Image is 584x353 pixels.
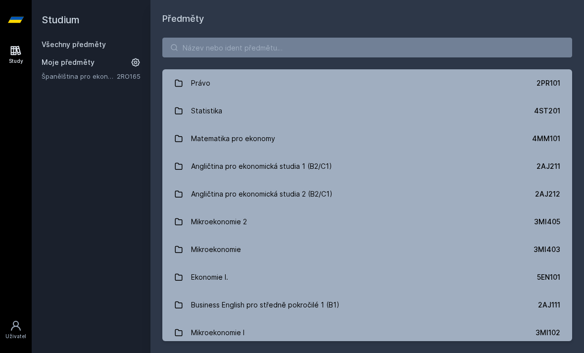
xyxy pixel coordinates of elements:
[117,72,141,80] a: 2RO165
[5,333,26,340] div: Uživatel
[534,217,560,227] div: 3MI405
[42,40,106,49] a: Všechny předměty
[191,184,333,204] div: Angličtina pro ekonomická studia 2 (B2/C1)
[191,73,210,93] div: Právo
[534,106,560,116] div: 4ST201
[191,156,332,176] div: Angličtina pro ekonomická studia 1 (B2/C1)
[191,212,247,232] div: Mikroekonomie 2
[9,57,23,65] div: Study
[191,295,340,315] div: Business English pro středně pokročilé 1 (B1)
[537,272,560,282] div: 5EN101
[191,101,222,121] div: Statistika
[162,236,572,263] a: Mikroekonomie 3MI403
[535,189,560,199] div: 2AJ212
[534,245,560,254] div: 3MI403
[2,315,30,345] a: Uživatel
[162,319,572,347] a: Mikroekonomie I 3MI102
[42,71,117,81] a: Španělština pro ekonomy - středně pokročilá úroveň 1 (A2/B1)
[162,125,572,152] a: Matematika pro ekonomy 4MM101
[162,263,572,291] a: Ekonomie I. 5EN101
[162,38,572,57] input: Název nebo ident předmětu…
[162,180,572,208] a: Angličtina pro ekonomická studia 2 (B2/C1) 2AJ212
[532,134,560,144] div: 4MM101
[535,328,560,338] div: 3MI102
[162,208,572,236] a: Mikroekonomie 2 3MI405
[538,300,560,310] div: 2AJ111
[536,78,560,88] div: 2PR101
[2,40,30,70] a: Study
[536,161,560,171] div: 2AJ211
[162,12,572,26] h1: Předměty
[162,69,572,97] a: Právo 2PR101
[162,152,572,180] a: Angličtina pro ekonomická studia 1 (B2/C1) 2AJ211
[162,291,572,319] a: Business English pro středně pokročilé 1 (B1) 2AJ111
[191,267,228,287] div: Ekonomie I.
[191,323,244,343] div: Mikroekonomie I
[162,97,572,125] a: Statistika 4ST201
[42,57,95,67] span: Moje předměty
[191,129,275,149] div: Matematika pro ekonomy
[191,240,241,259] div: Mikroekonomie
